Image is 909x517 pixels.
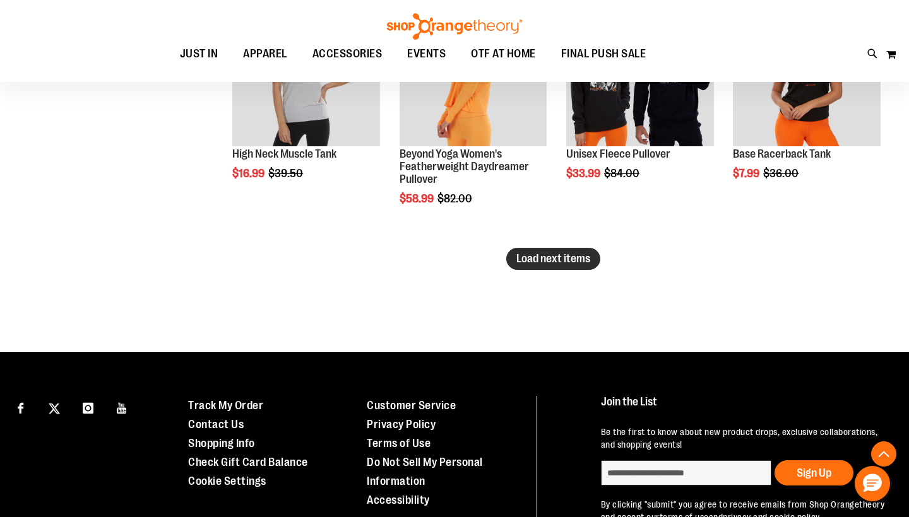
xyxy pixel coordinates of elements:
input: enter email [601,460,771,485]
span: JUST IN [180,40,218,68]
span: EVENTS [407,40,446,68]
a: High Neck Muscle Tank [232,148,336,160]
button: Back To Top [871,441,896,467]
a: Accessibility [367,494,430,506]
a: EVENTS [395,40,458,69]
span: OTF AT HOME [471,40,536,68]
span: $58.99 [400,192,436,205]
a: OTF AT HOME [458,40,549,69]
img: Shop Orangetheory [385,13,524,40]
span: APPAREL [243,40,287,68]
a: FINAL PUSH SALE [549,40,659,68]
a: Unisex Fleece Pullover [566,148,670,160]
p: Be the first to know about new product drops, exclusive collaborations, and shopping events! [601,426,885,451]
a: Shopping Info [188,437,255,450]
span: $16.99 [232,167,266,180]
a: Track My Order [188,399,263,412]
span: ACCESSORIES [312,40,383,68]
h4: Join the List [601,396,885,419]
a: Beyond Yoga Women's Featherweight Daydreamer Pullover [400,148,529,185]
span: $33.99 [566,167,602,180]
a: Contact Us [188,418,244,431]
a: Visit our X page [44,396,66,418]
a: Visit our Youtube page [111,396,133,418]
button: Sign Up [775,460,853,485]
img: Twitter [49,403,60,414]
span: $84.00 [604,167,641,180]
a: Cookie Settings [188,475,266,487]
a: Base Racerback Tank [733,148,831,160]
a: Check Gift Card Balance [188,456,308,468]
a: ACCESSORIES [300,40,395,69]
button: Load next items [506,248,600,270]
a: APPAREL [230,40,300,69]
span: FINAL PUSH SALE [561,40,646,68]
span: $36.00 [763,167,800,180]
span: $7.99 [733,167,761,180]
span: Load next items [516,252,590,265]
a: Do Not Sell My Personal Information [367,456,483,487]
button: Hello, have a question? Let’s chat. [855,466,890,501]
span: $39.50 [268,167,305,180]
span: Sign Up [797,467,831,479]
span: $82.00 [437,192,474,205]
a: Terms of Use [367,437,431,450]
a: Visit our Facebook page [9,396,32,418]
a: Visit our Instagram page [77,396,99,418]
a: JUST IN [167,40,231,69]
a: Privacy Policy [367,418,436,431]
a: Customer Service [367,399,456,412]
